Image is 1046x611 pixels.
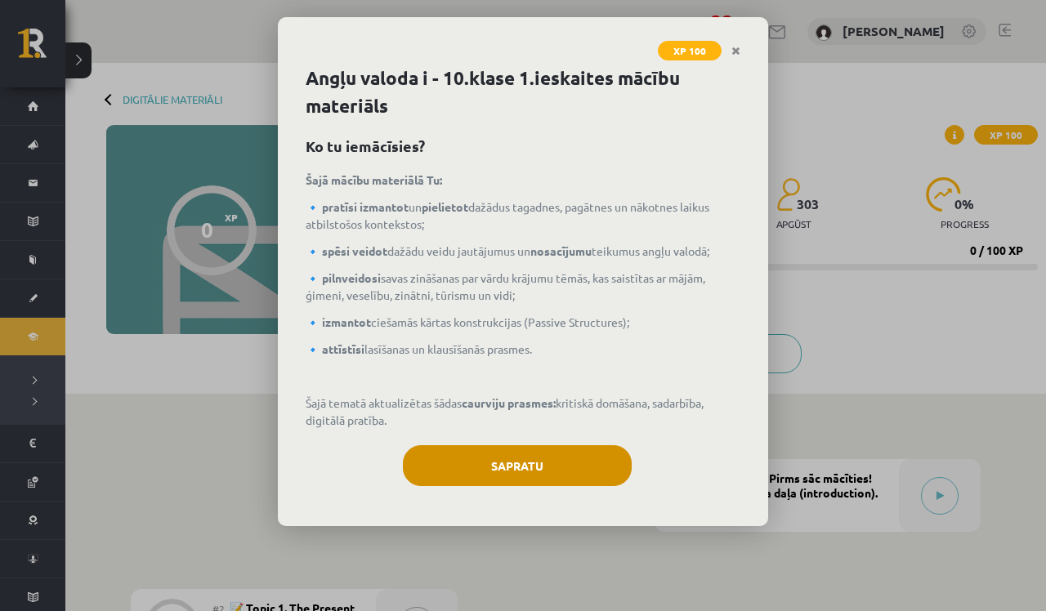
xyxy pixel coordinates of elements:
[306,172,442,187] strong: Šajā mācību materiālā Tu:
[306,243,387,258] strong: 🔹 spēsi veidot
[306,135,740,157] h2: Ko tu iemācīsies?
[530,243,592,258] strong: nosacījumu
[306,314,740,331] p: ciešamās kārtas konstrukcijas (Passive Structures);
[462,395,556,410] strong: caurviju prasmes:
[306,270,381,285] strong: 🔹 pilnveidosi
[306,341,364,356] strong: 🔹 attīstīsi
[306,198,740,233] p: un dažādus tagadnes, pagātnes un nākotnes laikus atbilstošos kontekstos;
[306,199,409,214] strong: 🔹 pratīsi izmantot
[306,243,740,260] p: dažādu veidu jautājumus un teikumus angļu valodā;
[722,35,750,67] a: Close
[306,314,371,329] strong: 🔹 izmantot
[306,341,740,358] p: lasīšanas un klausīšanās prasmes.
[306,395,740,429] p: Šajā tematā aktualizētas šādas kritiskā domāšana, sadarbība, digitālā pratība.
[422,199,468,214] strong: pielietot
[306,65,740,120] h1: Angļu valoda i - 10.klase 1.ieskaites mācību materiāls
[403,445,632,486] button: Sapratu
[658,41,722,60] span: XP 100
[306,270,740,304] p: savas zināšanas par vārdu krājumu tēmās, kas saistītas ar mājām, ģimeni, veselību, zinātni, tūris...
